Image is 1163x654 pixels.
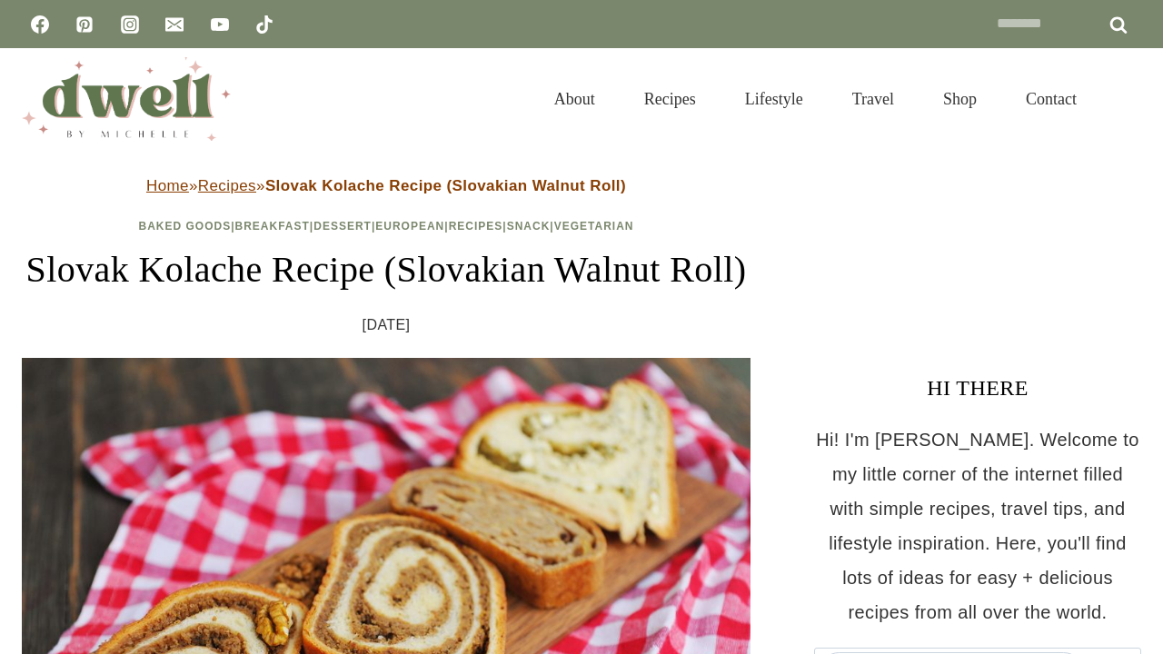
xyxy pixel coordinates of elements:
[1110,84,1141,114] button: View Search Form
[198,177,256,194] a: Recipes
[112,6,148,43] a: Instagram
[919,67,1001,131] a: Shop
[235,220,310,233] a: Breakfast
[146,177,626,194] span: » »
[313,220,372,233] a: Dessert
[146,177,189,194] a: Home
[449,220,503,233] a: Recipes
[814,422,1141,629] p: Hi! I'm [PERSON_NAME]. Welcome to my little corner of the internet filled with simple recipes, tr...
[554,220,634,233] a: Vegetarian
[620,67,721,131] a: Recipes
[507,220,551,233] a: Snack
[814,372,1141,404] h3: HI THERE
[530,67,1101,131] nav: Primary Navigation
[138,220,231,233] a: Baked Goods
[265,177,626,194] strong: Slovak Kolache Recipe (Slovakian Walnut Roll)
[828,67,919,131] a: Travel
[22,6,58,43] a: Facebook
[138,220,633,233] span: | | | | | |
[202,6,238,43] a: YouTube
[246,6,283,43] a: TikTok
[22,243,750,297] h1: Slovak Kolache Recipe (Slovakian Walnut Roll)
[22,57,231,141] img: DWELL by michelle
[66,6,103,43] a: Pinterest
[363,312,411,339] time: [DATE]
[375,220,444,233] a: European
[721,67,828,131] a: Lifestyle
[156,6,193,43] a: Email
[1001,67,1101,131] a: Contact
[530,67,620,131] a: About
